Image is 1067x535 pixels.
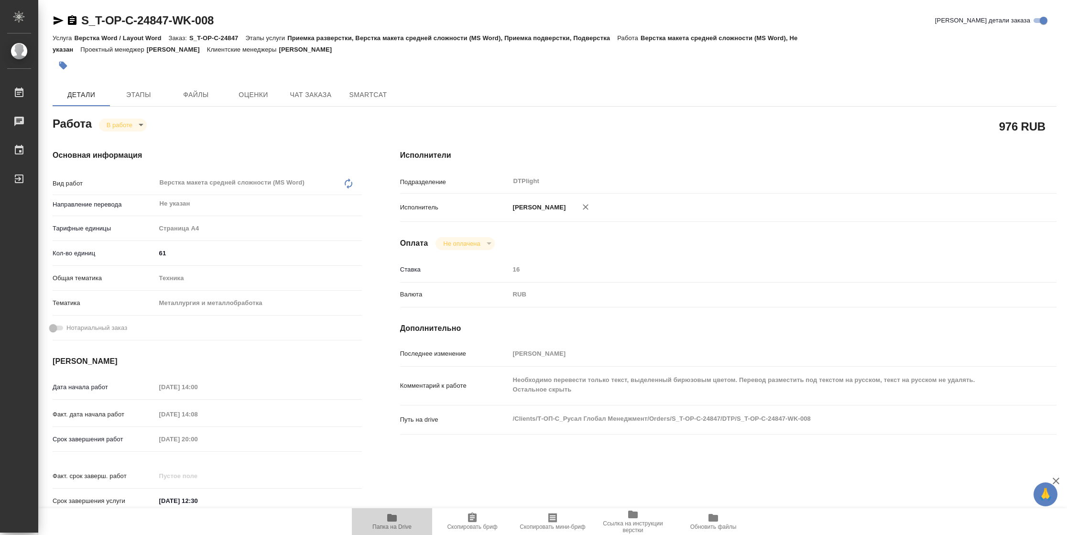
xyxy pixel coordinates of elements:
[372,524,412,530] span: Папка на Drive
[599,520,667,534] span: Ссылка на инструкции верстки
[53,179,156,188] p: Вид работ
[53,471,156,481] p: Факт. срок заверш. работ
[999,118,1045,134] h2: 976 RUB
[690,524,737,530] span: Обновить файлы
[53,496,156,506] p: Срок завершения услуги
[288,89,334,101] span: Чат заказа
[510,203,566,212] p: [PERSON_NAME]
[230,89,276,101] span: Оценки
[99,119,147,131] div: В работе
[156,469,240,483] input: Пустое поле
[147,46,207,53] p: [PERSON_NAME]
[156,246,362,260] input: ✎ Введи что-нибудь
[53,224,156,233] p: Тарифные единицы
[400,265,510,274] p: Ставка
[510,372,1002,398] textarea: Необходимо перевести только текст, выделенный бирюзовым цветом. Перевод разместить под текстом на...
[575,197,596,218] button: Удалить исполнителя
[345,89,391,101] span: SmartCat
[156,380,240,394] input: Пустое поле
[156,270,362,286] div: Техника
[53,435,156,444] p: Срок завершения работ
[189,34,245,42] p: S_T-OP-C-24847
[156,432,240,446] input: Пустое поле
[400,349,510,359] p: Последнее изменение
[53,34,74,42] p: Услуга
[207,46,279,53] p: Клиентские менеджеры
[156,295,362,311] div: Металлургия и металлобработка
[156,407,240,421] input: Пустое поле
[169,34,189,42] p: Заказ:
[593,508,673,535] button: Ссылка на инструкции верстки
[53,200,156,209] p: Направление перевода
[447,524,497,530] span: Скопировать бриф
[53,356,362,367] h4: [PERSON_NAME]
[400,150,1056,161] h4: Исполнители
[617,34,641,42] p: Работа
[1037,484,1054,504] span: 🙏
[440,240,483,248] button: Не оплачена
[104,121,135,129] button: В работе
[400,381,510,391] p: Комментарий к работе
[66,323,127,333] span: Нотариальный заказ
[436,237,494,250] div: В работе
[1034,482,1057,506] button: 🙏
[66,15,78,26] button: Скопировать ссылку
[80,46,146,53] p: Проектный менеджер
[173,89,219,101] span: Файлы
[53,150,362,161] h4: Основная информация
[116,89,162,101] span: Этапы
[400,238,428,249] h4: Оплата
[53,298,156,308] p: Тематика
[510,411,1002,427] textarea: /Clients/Т-ОП-С_Русал Глобал Менеджмент/Orders/S_T-OP-C-24847/DTP/S_T-OP-C-24847-WK-008
[279,46,339,53] p: [PERSON_NAME]
[510,262,1002,276] input: Пустое поле
[510,347,1002,360] input: Пустое поле
[53,249,156,258] p: Кол-во единиц
[520,524,585,530] span: Скопировать мини-бриф
[512,508,593,535] button: Скопировать мини-бриф
[935,16,1030,25] span: [PERSON_NAME] детали заказа
[156,494,240,508] input: ✎ Введи что-нибудь
[53,55,74,76] button: Добавить тэг
[673,508,753,535] button: Обновить файлы
[400,290,510,299] p: Валюта
[400,203,510,212] p: Исполнитель
[400,415,510,425] p: Путь на drive
[53,15,64,26] button: Скопировать ссылку для ЯМессенджера
[58,89,104,101] span: Детали
[245,34,287,42] p: Этапы услуги
[156,220,362,237] div: Страница А4
[53,114,92,131] h2: Работа
[74,34,168,42] p: Верстка Word / Layout Word
[432,508,512,535] button: Скопировать бриф
[352,508,432,535] button: Папка на Drive
[53,382,156,392] p: Дата начала работ
[53,273,156,283] p: Общая тематика
[53,410,156,419] p: Факт. дата начала работ
[81,14,214,27] a: S_T-OP-C-24847-WK-008
[400,177,510,187] p: Подразделение
[400,323,1056,334] h4: Дополнительно
[510,286,1002,303] div: RUB
[287,34,617,42] p: Приемка разверстки, Верстка макета средней сложности (MS Word), Приемка подверстки, Подверстка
